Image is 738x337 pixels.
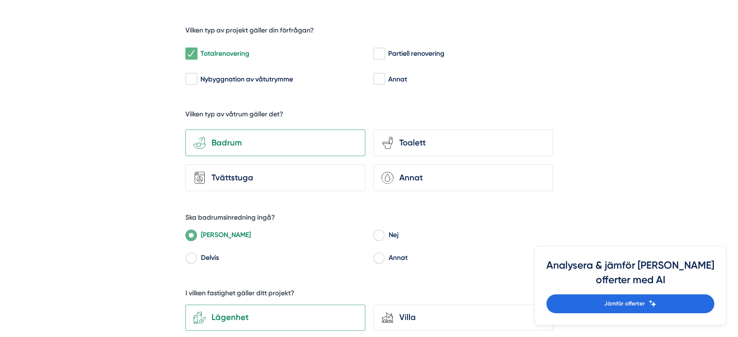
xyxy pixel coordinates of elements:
[185,26,314,38] h5: Vilken typ av projekt gäller din förfrågan?
[185,232,197,241] input: Ja
[373,255,384,264] input: Annat
[196,229,365,243] label: [PERSON_NAME]
[373,74,384,84] input: Annat
[185,255,197,264] input: Delvis
[546,294,714,313] a: Jämför offerter
[185,74,197,84] input: Nybyggnation av våtutrymme
[384,252,553,266] label: Annat
[185,213,275,225] h5: Ska badrumsinredning ingå?
[373,232,384,241] input: Nej
[185,289,295,301] h5: I vilken fastighet gäller ditt projekt?
[604,299,645,308] span: Jämför offerter
[185,110,283,122] h5: Vilken typ av våtrum gäller det?
[384,229,553,243] label: Nej
[373,49,384,59] input: Partiell renovering
[185,49,197,59] input: Totalrenovering
[546,258,714,294] h4: Analysera & jämför [PERSON_NAME] offerter med AI
[196,252,365,266] label: Delvis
